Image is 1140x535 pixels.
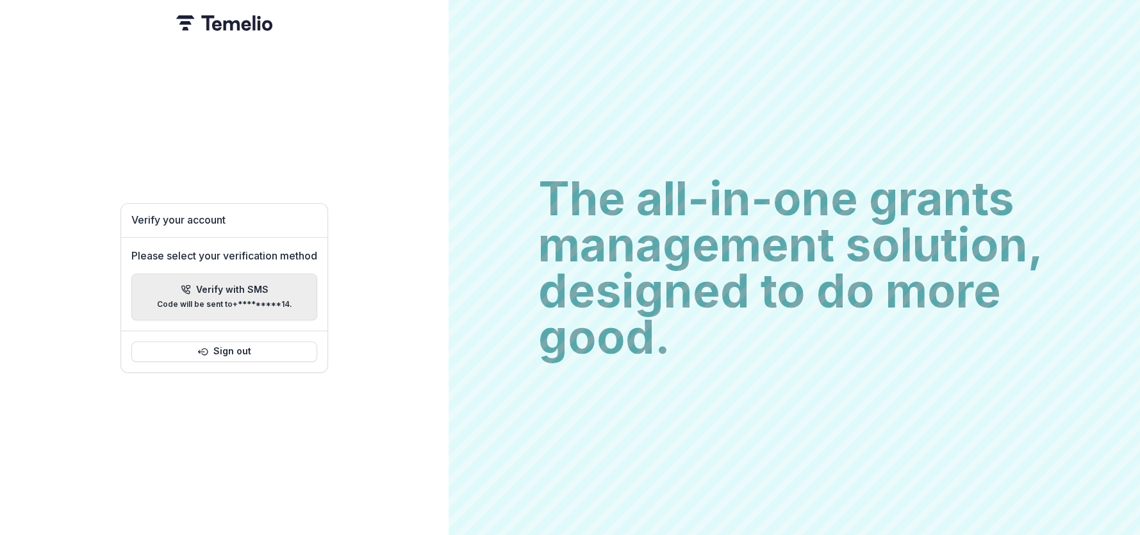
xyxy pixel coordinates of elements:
button: Sign out [131,342,317,362]
p: Verify with SMS [196,284,268,295]
h1: Verify your account [131,214,317,226]
p: Please select your verification method [131,248,317,263]
img: Temelio [176,15,272,31]
button: Verify with SMSCode will be sent to+*********14. [131,274,317,320]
